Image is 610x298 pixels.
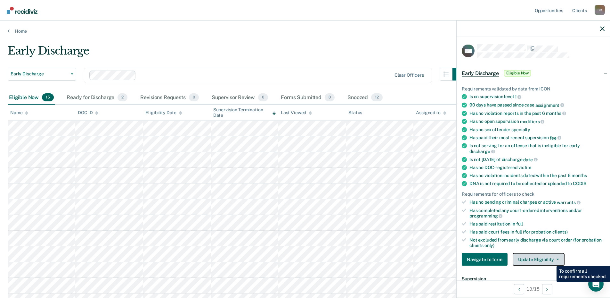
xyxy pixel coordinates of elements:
[145,110,182,115] div: Eligibility Date
[469,208,605,218] div: Has completed any court-ordered interventions and/or
[78,110,98,115] div: DOC ID
[469,181,605,186] div: DNA is not required to be collected or uploaded to
[515,94,522,99] span: 1
[542,284,552,294] button: Next Opportunity
[469,165,605,170] div: Has no DOC-registered
[8,28,602,34] a: Home
[573,181,586,186] span: CODIS
[469,173,605,178] div: Has no violation incidents dated within the past 6
[462,86,605,91] div: Requirements validated by data from ICON
[572,173,587,178] span: months
[280,91,336,105] div: Forms Submitted
[346,91,384,105] div: Snoozed
[595,5,605,15] button: Profile dropdown button
[11,71,68,77] span: Early Discharge
[535,102,564,107] span: assignment
[7,7,37,14] img: Recidiviz
[557,200,581,205] span: warrants
[210,91,270,105] div: Supervisor Review
[457,63,610,83] div: Early DischargeEligible Now
[462,70,499,76] span: Early Discharge
[552,229,568,234] span: clients)
[484,243,494,248] span: only)
[513,253,565,266] button: Update Eligibility
[462,253,510,266] a: Navigate to form link
[258,93,268,102] span: 0
[139,91,200,105] div: Revisions Requests
[511,127,530,132] span: specialty
[118,93,127,102] span: 2
[469,213,502,218] span: programming
[469,149,495,154] span: discharge
[462,276,605,282] dt: Supervision
[469,237,605,248] div: Not excluded from early discharge via court order (for probation clients
[520,119,545,124] span: modifiers
[469,102,605,108] div: 90 days have passed since case
[469,229,605,234] div: Has paid court fees in full (for probation
[469,143,605,154] div: Is not serving for an offense that is ineligible for early
[516,221,523,226] span: full
[595,5,605,15] div: S C
[469,200,605,205] div: Has no pending criminal charges or active
[469,135,605,140] div: Has paid their most recent supervision
[10,110,28,115] div: Name
[394,72,424,78] div: Clear officers
[514,284,524,294] button: Previous Opportunity
[546,111,566,116] span: months
[348,110,362,115] div: Status
[457,280,610,297] div: 13 / 15
[469,157,605,162] div: Is not [DATE] of discharge
[469,127,605,132] div: Has no sex offender
[325,93,335,102] span: 0
[469,221,605,227] div: Has paid restitution in
[213,107,276,118] div: Supervision Termination Date
[65,91,129,105] div: Ready for Discharge
[550,135,561,140] span: fee
[504,70,531,76] span: Eligible Now
[8,44,465,63] div: Early Discharge
[523,157,537,162] span: date
[281,110,312,115] div: Last Viewed
[8,91,55,105] div: Eligible Now
[42,93,54,102] span: 15
[416,110,446,115] div: Assigned to
[462,192,605,197] div: Requirements for officers to check
[469,94,605,100] div: Is on supervision level
[469,119,605,124] div: Has no open supervision
[518,165,531,170] span: victim
[371,93,383,102] span: 12
[588,276,604,292] div: Open Intercom Messenger
[462,253,508,266] button: Navigate to form
[469,110,605,116] div: Has no violation reports in the past 6
[189,93,199,102] span: 0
